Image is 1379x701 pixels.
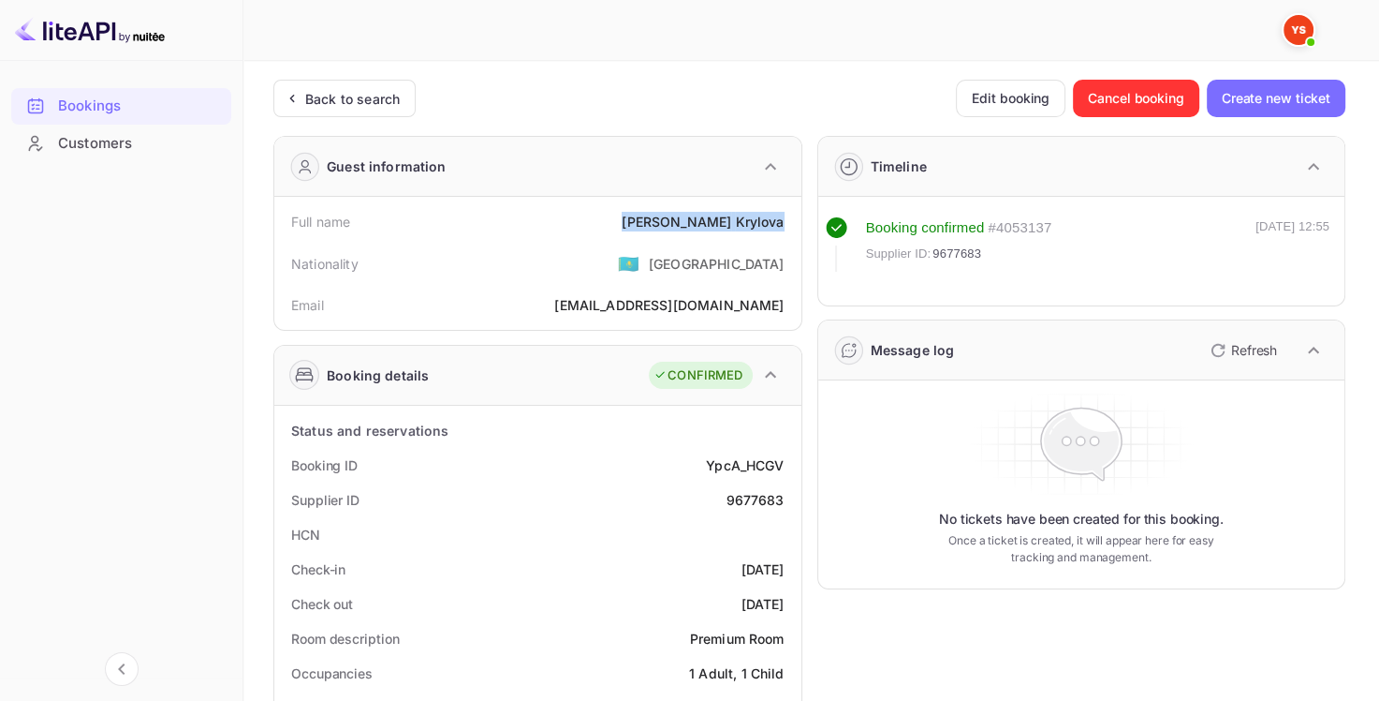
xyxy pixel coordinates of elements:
div: Booking ID [291,455,358,475]
div: Supplier ID [291,490,359,510]
p: Refresh [1231,340,1277,360]
div: HCN [291,525,320,544]
button: Refresh [1199,336,1284,365]
div: Premium Room [690,629,785,649]
div: Email [291,295,324,315]
div: 9677683 [726,490,784,510]
div: YpcA_HCGV [706,455,784,475]
button: Collapse navigation [105,652,139,686]
div: Bookings [58,96,222,117]
div: CONFIRMED [653,366,742,385]
div: Booking details [327,365,429,385]
div: Customers [58,133,222,155]
div: [EMAIL_ADDRESS][DOMAIN_NAME] [554,295,784,315]
div: Check-in [291,559,345,579]
div: [GEOGRAPHIC_DATA] [649,254,785,274]
div: Check out [291,594,353,614]
span: United States [618,246,639,280]
div: Message log [871,340,955,360]
div: # 4053137 [988,217,1051,239]
img: Yandex Support [1284,15,1313,45]
div: Nationality [291,254,359,274]
div: [DATE] [741,594,785,614]
div: 1 Adult, 1 Child [689,664,784,683]
p: Once a ticket is created, it will appear here for easy tracking and management. [940,532,1222,566]
div: Customers [11,126,231,162]
a: Bookings [11,88,231,123]
div: Guest information [327,157,447,176]
div: Bookings [11,88,231,125]
div: Timeline [871,157,927,176]
button: Create new ticket [1207,80,1345,117]
div: Room description [291,629,399,649]
div: [DATE] 12:55 [1255,217,1329,272]
div: [DATE] [741,559,785,579]
div: [PERSON_NAME] Krylova [622,212,784,231]
div: Booking confirmed [866,217,985,239]
span: Supplier ID: [866,245,932,263]
p: No tickets have been created for this booking. [939,510,1224,529]
span: 9677683 [932,245,981,263]
div: Full name [291,212,350,231]
img: LiteAPI logo [15,15,165,45]
div: Back to search [305,89,400,109]
div: Status and reservations [291,421,448,440]
button: Edit booking [956,80,1065,117]
button: Cancel booking [1073,80,1199,117]
a: Customers [11,126,231,160]
div: Occupancies [291,664,373,683]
